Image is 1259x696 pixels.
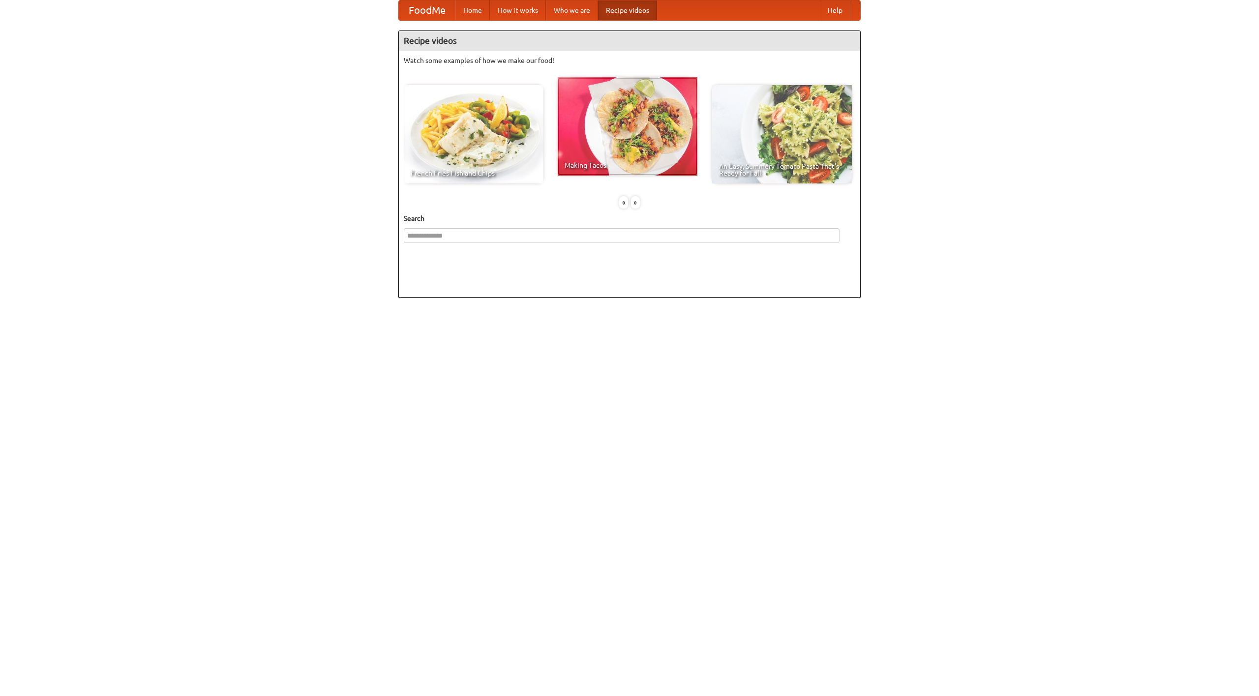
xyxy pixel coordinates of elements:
[598,0,657,20] a: Recipe videos
[619,196,628,209] div: «
[455,0,490,20] a: Home
[404,56,855,65] p: Watch some examples of how we make our food!
[712,85,852,183] a: An Easy, Summery Tomato Pasta That's Ready for Fall
[411,170,537,177] span: French Fries Fish and Chips
[631,196,640,209] div: »
[399,31,860,51] h4: Recipe videos
[565,162,690,169] span: Making Tacos
[404,213,855,223] h5: Search
[820,0,850,20] a: Help
[404,85,543,183] a: French Fries Fish and Chips
[399,0,455,20] a: FoodMe
[558,77,697,176] a: Making Tacos
[546,0,598,20] a: Who we are
[719,163,845,177] span: An Easy, Summery Tomato Pasta That's Ready for Fall
[490,0,546,20] a: How it works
